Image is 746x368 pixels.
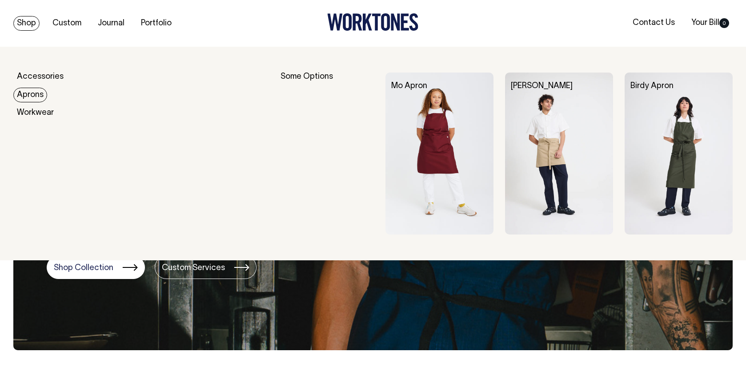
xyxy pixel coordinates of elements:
[137,16,175,31] a: Portfolio
[629,16,678,30] a: Contact Us
[385,73,493,235] img: Mo Apron
[155,256,257,279] a: Custom Services
[391,82,427,90] a: Mo Apron
[688,16,733,30] a: Your Bill0
[94,16,128,31] a: Journal
[505,73,613,235] img: Bobby Apron
[630,82,674,90] a: Birdy Apron
[13,88,47,102] a: Aprons
[281,73,374,235] div: Some Options
[13,16,40,31] a: Shop
[13,105,57,120] a: Workwear
[625,73,733,235] img: Birdy Apron
[47,256,145,279] a: Shop Collection
[511,82,573,90] a: [PERSON_NAME]
[13,69,67,84] a: Accessories
[49,16,85,31] a: Custom
[719,18,729,28] span: 0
